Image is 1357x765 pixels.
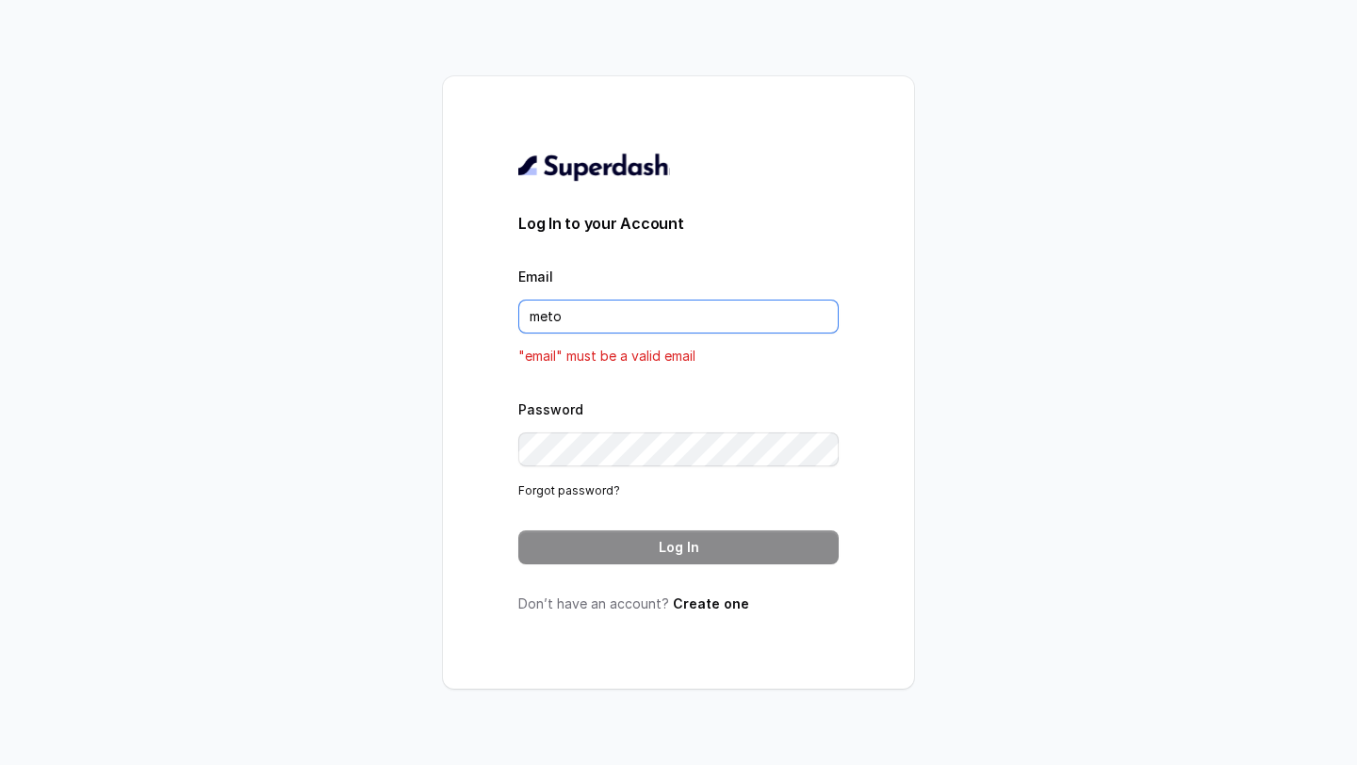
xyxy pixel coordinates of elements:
[518,401,583,417] label: Password
[518,345,839,367] p: "email" must be a valid email
[673,595,749,611] a: Create one
[518,152,670,182] img: light.svg
[518,594,839,613] p: Don’t have an account?
[518,530,839,564] button: Log In
[518,269,553,285] label: Email
[518,483,620,497] a: Forgot password?
[518,300,839,334] input: youremail@example.com
[518,212,839,235] h3: Log In to your Account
